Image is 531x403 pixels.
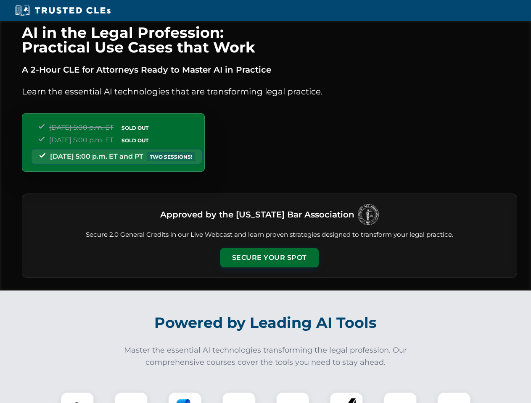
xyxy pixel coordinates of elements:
[49,123,114,131] span: [DATE] 5:00 p.m. ET
[358,204,379,225] img: Logo
[119,123,151,132] span: SOLD OUT
[119,136,151,145] span: SOLD OUT
[22,63,517,76] p: A 2-Hour CLE for Attorneys Ready to Master AI in Practice
[13,4,113,17] img: Trusted CLEs
[119,344,413,369] p: Master the essential AI technologies transforming the legal profession. Our comprehensive courses...
[49,136,114,144] span: [DATE] 5:00 p.m. ET
[220,248,319,267] button: Secure Your Spot
[160,207,354,222] h3: Approved by the [US_STATE] Bar Association
[22,85,517,98] p: Learn the essential AI technologies that are transforming legal practice.
[33,308,499,338] h2: Powered by Leading AI Tools
[32,230,507,240] p: Secure 2.0 General Credits in our Live Webcast and learn proven strategies designed to transform ...
[22,25,517,55] h1: AI in the Legal Profession: Practical Use Cases that Work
